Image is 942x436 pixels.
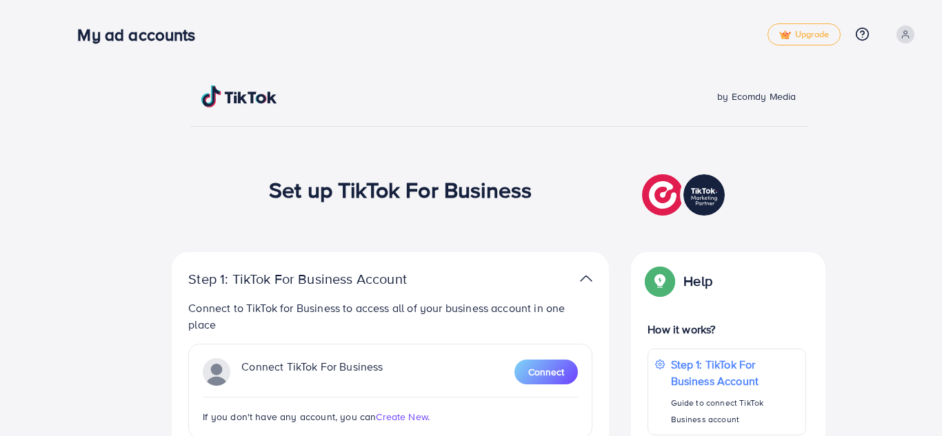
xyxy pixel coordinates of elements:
[580,269,592,289] img: TikTok partner
[201,85,277,107] img: TikTok
[642,171,728,219] img: TikTok partner
[188,271,450,287] p: Step 1: TikTok For Business Account
[779,30,791,40] img: tick
[77,25,206,45] h3: My ad accounts
[717,90,796,103] span: by Ecomdy Media
[671,395,799,428] p: Guide to connect TikTok Business account
[779,30,829,40] span: Upgrade
[269,176,532,203] h1: Set up TikTok For Business
[683,273,712,289] p: Help
[648,321,806,338] p: How it works?
[768,23,841,45] a: tickUpgrade
[671,356,799,389] p: Step 1: TikTok For Business Account
[648,269,672,293] img: Popup guide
